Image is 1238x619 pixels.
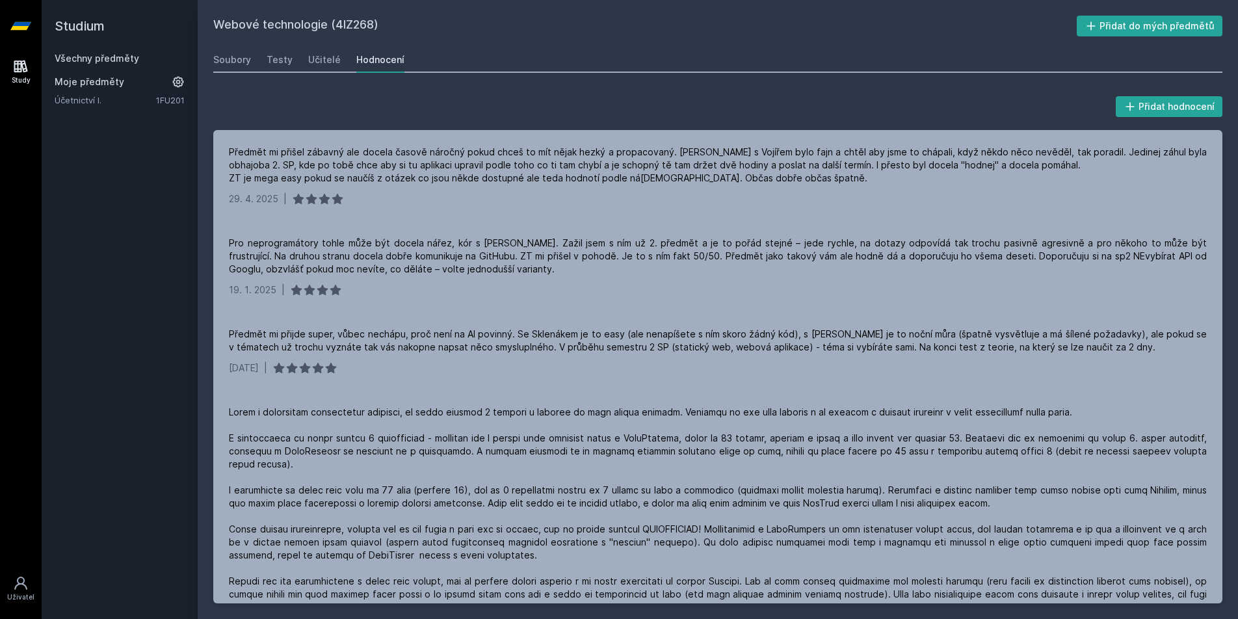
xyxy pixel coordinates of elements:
div: Soubory [213,53,251,66]
button: Přidat do mých předmětů [1077,16,1223,36]
a: Study [3,52,39,92]
a: Hodnocení [356,47,404,73]
div: Učitelé [308,53,341,66]
span: Moje předměty [55,75,124,88]
div: [DATE] [229,362,259,375]
div: | [264,362,267,375]
div: Předmět mi přijde super, vůbec nechápu, proč není na AI povinný. Se Sklenákem je to easy (ale nen... [229,328,1207,354]
a: Uživatel [3,569,39,609]
div: | [283,192,287,205]
div: Hodnocení [356,53,404,66]
div: Study [12,75,31,85]
a: Testy [267,47,293,73]
a: Soubory [213,47,251,73]
button: Přidat hodnocení [1116,96,1223,117]
div: 29. 4. 2025 [229,192,278,205]
h2: Webové technologie (4IZ268) [213,16,1077,36]
div: 19. 1. 2025 [229,283,276,296]
div: Uživatel [7,592,34,602]
div: Pro neprogramátory tohle může být docela nářez, kór s [PERSON_NAME]. Zažil jsem s ním už 2. předm... [229,237,1207,276]
div: Předmět mi přišel zábavný ale docela časově náročný pokud chceš to mít nějak hezký a propacovaný.... [229,146,1207,185]
div: Testy [267,53,293,66]
a: 1FU201 [156,95,185,105]
div: | [282,283,285,296]
a: Učitelé [308,47,341,73]
a: Účetnictví I. [55,94,156,107]
a: Všechny předměty [55,53,139,64]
